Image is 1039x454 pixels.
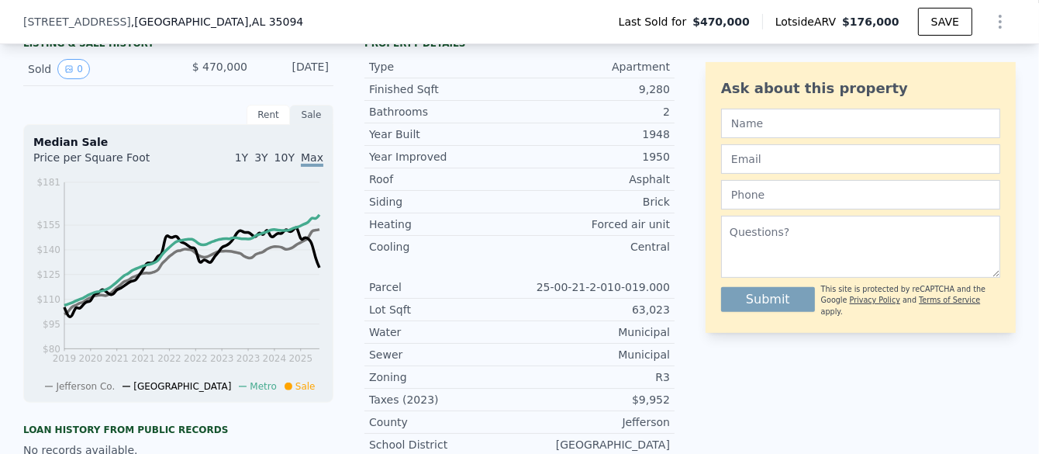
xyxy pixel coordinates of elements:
[369,347,519,362] div: Sewer
[369,149,519,165] div: Year Improved
[254,151,268,164] span: 3Y
[775,14,842,29] span: Lotside ARV
[519,392,670,407] div: $9,952
[519,369,670,385] div: R3
[53,353,77,364] tspan: 2019
[721,287,815,312] button: Submit
[192,61,247,73] span: $ 470,000
[369,104,519,120] div: Bathrooms
[369,172,519,187] div: Roof
[369,194,519,210] div: Siding
[369,217,519,232] div: Heating
[721,109,1000,138] input: Name
[23,37,333,53] div: LISTING & SALE HISTORY
[33,134,323,150] div: Median Sale
[519,104,670,120] div: 2
[918,8,972,36] button: SAVE
[721,144,1000,174] input: Email
[519,172,670,187] div: Asphalt
[919,296,980,304] a: Terms of Service
[260,59,329,79] div: [DATE]
[157,353,181,364] tspan: 2022
[36,177,60,188] tspan: $181
[131,353,155,364] tspan: 2021
[369,279,519,295] div: Parcel
[519,437,670,452] div: [GEOGRAPHIC_DATA]
[36,294,60,305] tspan: $110
[43,319,60,330] tspan: $95
[250,381,276,392] span: Metro
[519,347,670,362] div: Municipal
[105,353,129,364] tspan: 2021
[850,296,900,304] a: Privacy Policy
[247,105,290,125] div: Rent
[985,6,1016,37] button: Show Options
[519,239,670,255] div: Central
[36,220,60,230] tspan: $155
[369,126,519,142] div: Year Built
[210,353,234,364] tspan: 2023
[56,381,115,392] span: Jefferson Co.
[519,81,670,97] div: 9,280
[263,353,287,364] tspan: 2024
[79,353,103,364] tspan: 2020
[43,344,60,355] tspan: $80
[369,324,519,340] div: Water
[619,14,693,29] span: Last Sold for
[369,81,519,97] div: Finished Sqft
[23,424,333,436] div: Loan history from public records
[369,392,519,407] div: Taxes (2023)
[28,59,166,79] div: Sold
[821,284,1000,317] div: This site is protected by reCAPTCHA and the Google and apply.
[369,302,519,317] div: Lot Sqft
[36,269,60,280] tspan: $125
[301,151,323,167] span: Max
[369,59,519,75] div: Type
[692,14,750,29] span: $470,000
[519,194,670,210] div: Brick
[290,105,333,125] div: Sale
[289,353,313,364] tspan: 2025
[519,279,670,295] div: 25-00-21-2-010-019.000
[842,16,899,28] span: $176,000
[248,16,303,28] span: , AL 35094
[519,149,670,165] div: 1950
[131,14,303,29] span: , [GEOGRAPHIC_DATA]
[33,150,178,175] div: Price per Square Foot
[519,302,670,317] div: 63,023
[519,324,670,340] div: Municipal
[721,78,1000,99] div: Ask about this property
[369,437,519,452] div: School District
[369,369,519,385] div: Zoning
[369,239,519,255] div: Cooling
[519,414,670,430] div: Jefferson
[23,14,131,29] span: [STREET_ADDRESS]
[57,59,90,79] button: View historical data
[274,151,295,164] span: 10Y
[133,381,231,392] span: [GEOGRAPHIC_DATA]
[184,353,208,364] tspan: 2022
[519,126,670,142] div: 1948
[36,244,60,255] tspan: $140
[236,353,261,364] tspan: 2023
[721,180,1000,210] input: Phone
[519,59,670,75] div: Apartment
[369,414,519,430] div: County
[519,217,670,232] div: Forced air unit
[235,151,248,164] span: 1Y
[295,381,316,392] span: Sale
